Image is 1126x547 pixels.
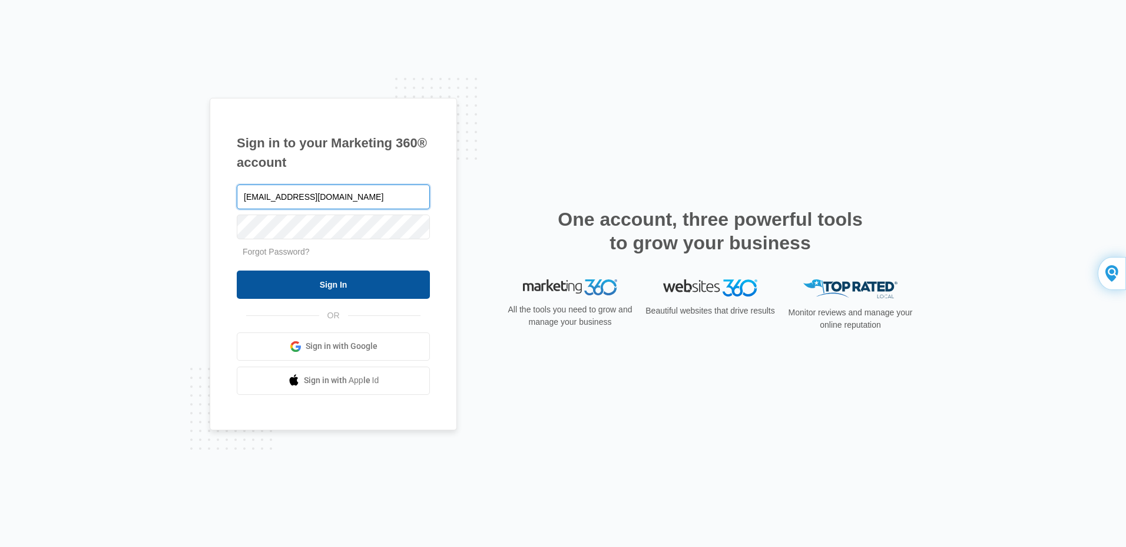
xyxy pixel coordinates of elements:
p: Monitor reviews and manage your online reputation [784,307,916,331]
span: Sign in with Apple Id [304,374,379,387]
span: Sign in with Google [306,340,377,352]
img: Websites 360 [663,279,757,296]
img: Top Rated Local [803,279,898,299]
a: Sign in with Google [237,332,430,361]
a: Forgot Password? [243,247,310,256]
a: Sign in with Apple Id [237,367,430,395]
img: Marketing 360 [523,279,617,296]
h2: One account, three powerful tools to grow your business [554,207,866,255]
input: Email [237,184,430,209]
h1: Sign in to your Marketing 360® account [237,133,430,172]
input: Sign In [237,271,430,299]
p: All the tools you need to grow and manage your business [504,304,636,328]
p: Beautiful websites that drive results [644,305,776,317]
span: OR [319,309,348,322]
